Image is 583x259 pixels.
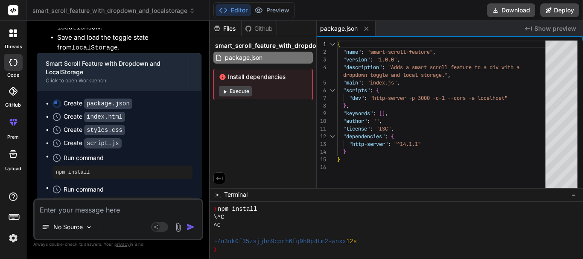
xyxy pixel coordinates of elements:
button: Preview [251,4,293,16]
span: "keywords" [343,110,373,117]
span: , [397,56,400,63]
span: dropdown toggle and local storage." [343,72,448,79]
span: : [367,118,370,125]
span: privacy [114,242,130,247]
img: attachment [173,222,183,232]
span: "1.0.0" [376,56,397,63]
span: npm install [218,205,257,213]
span: ❯ [213,205,218,213]
span: − [571,190,576,199]
p: Always double-check its answers. Your in Bind [33,240,203,248]
span: : [370,56,373,63]
span: smart_scroll_feature_with_dropdown_and_localstorage [32,6,195,15]
img: icon [187,223,195,231]
div: Click to collapse the range. [327,87,338,94]
span: ^C [213,221,221,230]
span: , [397,79,400,86]
span: ❯ [213,246,218,254]
div: 5 [317,79,326,87]
code: script.js [84,138,122,148]
span: Show preview [534,24,576,33]
div: 3 [317,56,326,64]
span: : [388,141,391,148]
code: styles.css [84,125,125,135]
div: Create [64,112,125,121]
span: "scripts" [343,87,370,94]
span: , [448,72,451,79]
div: 7 [317,94,326,102]
div: 8 [317,102,326,110]
span: Run command [64,185,192,194]
span: "version" [343,56,370,63]
span: : [382,64,385,71]
span: "http-server -p 3000 -c-1 --cors -a localhost" [370,95,507,102]
div: Click to collapse the range. [327,133,338,140]
button: Editor [216,4,251,16]
span: Install dependencies [219,73,307,81]
div: Create [64,125,125,134]
div: 13 [317,140,326,148]
label: GitHub [5,102,21,109]
div: Click to collapse the range. [327,41,338,48]
span: : [361,49,364,55]
div: Create [64,99,132,108]
div: Create [64,139,122,148]
span: : [361,79,364,86]
span: package.json [320,24,358,33]
div: 15 [317,156,326,163]
span: "dependencies" [343,133,385,140]
button: Execute [219,86,252,96]
span: "dev" [349,95,364,102]
pre: npm install [56,169,189,176]
span: : [364,95,367,102]
div: Click to open Workbench [46,77,178,84]
div: Github [242,24,277,33]
span: "^14.1.1" [394,141,421,148]
div: Files [210,24,241,33]
span: "http-server" [349,141,388,148]
img: Pick Models [85,224,93,231]
div: 14 [317,148,326,156]
span: "index.js" [367,79,397,86]
label: prem [7,134,19,141]
span: >_ [215,190,222,199]
span: : [370,125,373,132]
code: sub-locations [57,14,197,32]
span: "author" [343,118,367,125]
span: , [391,125,394,132]
code: index.html [84,112,125,122]
span: Terminal [224,190,248,199]
div: 10 [317,117,326,125]
button: − [570,188,578,201]
span: { [391,133,394,140]
span: "smart-scroll-feature" [367,49,433,55]
span: Run command [64,154,192,162]
span: } [343,102,346,109]
button: Smart Scroll Feature with Dropdown and LocalStorageClick to open Workbench [37,53,187,90]
span: "Adds a smart scroll feature to a div with a [388,64,519,71]
label: Upload [5,165,21,172]
span: "name" [343,49,361,55]
li: Save and load the toggle state from . [57,33,201,53]
span: } [337,156,340,163]
span: : [370,87,373,94]
code: package.json [84,99,132,109]
span: , [433,49,436,55]
label: code [7,72,19,79]
span: "license" [343,125,370,132]
span: \^C [213,213,224,221]
span: , [346,102,349,109]
span: "main" [343,79,361,86]
button: Deploy [540,3,579,17]
span: ] [382,110,385,117]
span: , [385,110,388,117]
p: No Source [53,223,83,231]
div: Smart Scroll Feature with Dropdown and LocalStorage [46,59,178,76]
span: "" [373,118,379,125]
div: 6 [317,87,326,94]
div: 1 [317,41,326,48]
div: 2 [317,48,326,56]
span: package.json [224,52,263,63]
span: "description" [343,64,382,71]
img: settings [6,231,20,245]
